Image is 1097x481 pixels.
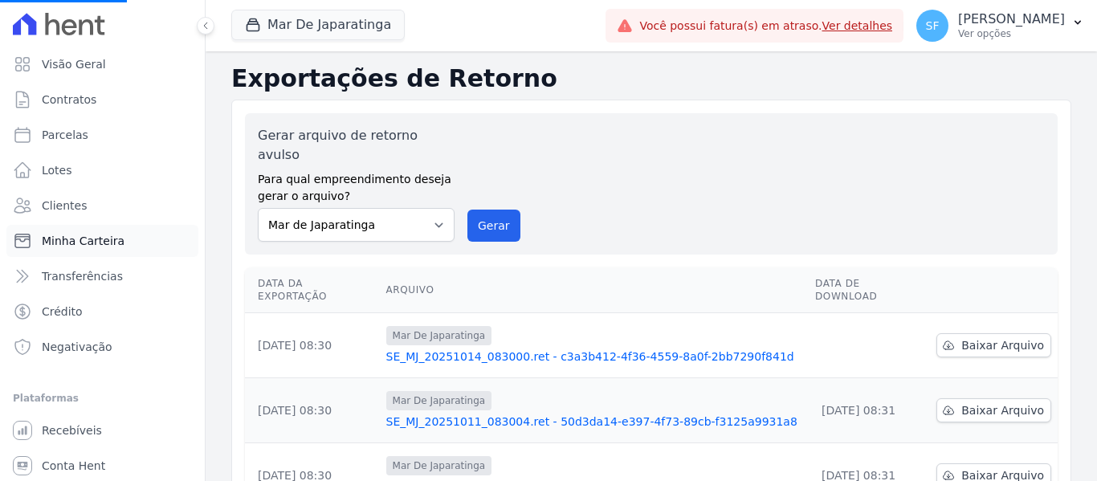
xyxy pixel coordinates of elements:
[245,313,380,378] td: [DATE] 08:30
[936,398,1051,422] a: Baixar Arquivo
[13,389,192,408] div: Plataformas
[258,126,455,165] label: Gerar arquivo de retorno avulso
[42,339,112,355] span: Negativação
[42,233,124,249] span: Minha Carteira
[6,84,198,116] a: Contratos
[42,56,106,72] span: Visão Geral
[380,267,809,313] th: Arquivo
[386,414,802,430] a: SE_MJ_20251011_083004.ret - 50d3da14-e397-4f73-89cb-f3125a9931a8
[936,333,1051,357] a: Baixar Arquivo
[42,458,105,474] span: Conta Hent
[961,337,1044,353] span: Baixar Arquivo
[6,154,198,186] a: Lotes
[42,422,102,438] span: Recebíveis
[6,190,198,222] a: Clientes
[231,64,1071,93] h2: Exportações de Retorno
[42,127,88,143] span: Parcelas
[6,331,198,363] a: Negativação
[926,20,940,31] span: SF
[245,378,380,443] td: [DATE] 08:30
[467,210,520,242] button: Gerar
[639,18,892,35] span: Você possui fatura(s) em atraso.
[245,267,380,313] th: Data da Exportação
[258,165,455,205] label: Para qual empreendimento deseja gerar o arquivo?
[42,198,87,214] span: Clientes
[386,326,492,345] span: Mar De Japaratinga
[386,456,492,475] span: Mar De Japaratinga
[6,296,198,328] a: Crédito
[42,268,123,284] span: Transferências
[42,304,83,320] span: Crédito
[42,162,72,178] span: Lotes
[386,349,802,365] a: SE_MJ_20251014_083000.ret - c3a3b412-4f36-4559-8a0f-2bb7290f841d
[231,10,405,40] button: Mar De Japaratinga
[6,119,198,151] a: Parcelas
[42,92,96,108] span: Contratos
[958,27,1065,40] p: Ver opções
[822,19,893,32] a: Ver detalhes
[903,3,1097,48] button: SF [PERSON_NAME] Ver opções
[386,391,492,410] span: Mar De Japaratinga
[6,48,198,80] a: Visão Geral
[6,225,198,257] a: Minha Carteira
[809,267,930,313] th: Data de Download
[6,414,198,446] a: Recebíveis
[958,11,1065,27] p: [PERSON_NAME]
[809,378,930,443] td: [DATE] 08:31
[6,260,198,292] a: Transferências
[961,402,1044,418] span: Baixar Arquivo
